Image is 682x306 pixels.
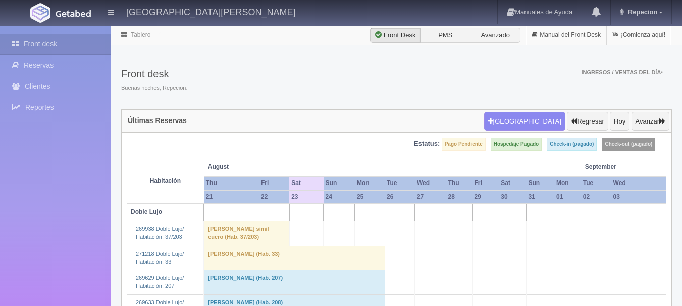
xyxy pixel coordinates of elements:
th: 28 [446,190,472,204]
label: Estatus: [414,139,440,149]
th: 26 [385,190,415,204]
button: [GEOGRAPHIC_DATA] [484,112,565,131]
th: Tue [385,176,415,190]
th: 24 [324,190,355,204]
th: Thu [446,176,472,190]
th: Mon [355,176,385,190]
span: August [208,163,285,171]
th: Tue [581,176,611,190]
span: September [585,163,662,171]
label: Check-out (pagado) [602,138,655,151]
span: Ingresos / Ventas del día [581,69,663,75]
th: 25 [355,190,385,204]
th: 23 [289,190,323,204]
a: 271218 Doble Lujo/Habitación: 33 [136,251,184,265]
td: [PERSON_NAME] simil cuero (Hab. 37/203) [204,221,289,246]
button: Regresar [567,112,608,131]
th: Fri [472,176,499,190]
th: 21 [204,190,259,204]
th: 27 [415,190,446,204]
th: 30 [499,190,526,204]
h4: [GEOGRAPHIC_DATA][PERSON_NAME] [126,5,295,18]
td: [PERSON_NAME] (Hab. 207) [204,270,385,294]
th: Sun [324,176,355,190]
th: Sat [499,176,526,190]
th: 02 [581,190,611,204]
b: Doble Lujo [131,208,162,215]
img: Getabed [30,3,50,23]
th: 29 [472,190,499,204]
th: Wed [611,176,666,190]
a: 269938 Doble Lujo/Habitación: 37/203 [136,226,184,240]
a: Tablero [131,31,150,38]
th: Fri [259,176,289,190]
th: Sun [526,176,554,190]
span: Repecion [625,8,658,16]
td: [PERSON_NAME] (Hab. 33) [204,246,385,270]
th: 03 [611,190,666,204]
h3: Front desk [121,68,187,79]
th: 01 [554,190,581,204]
th: Sat [289,176,323,190]
th: 31 [526,190,554,204]
a: Manual del Front Desk [526,25,606,45]
label: Pago Pendiente [442,138,486,151]
strong: Habitación [150,177,181,185]
th: 22 [259,190,289,204]
th: Thu [204,176,259,190]
span: Buenas noches, Repecion. [121,84,187,92]
button: Hoy [610,112,629,131]
th: Wed [415,176,446,190]
label: Hospedaje Pagado [491,138,542,151]
label: Avanzado [470,28,520,43]
a: ¡Comienza aquí! [607,25,671,45]
img: Getabed [56,10,91,17]
label: PMS [420,28,470,43]
th: Mon [554,176,581,190]
button: Avanzar [632,112,669,131]
a: 269629 Doble Lujo/Habitación: 207 [136,275,184,289]
label: Front Desk [370,28,421,43]
h4: Últimas Reservas [128,117,187,125]
label: Check-in (pagado) [547,138,597,151]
